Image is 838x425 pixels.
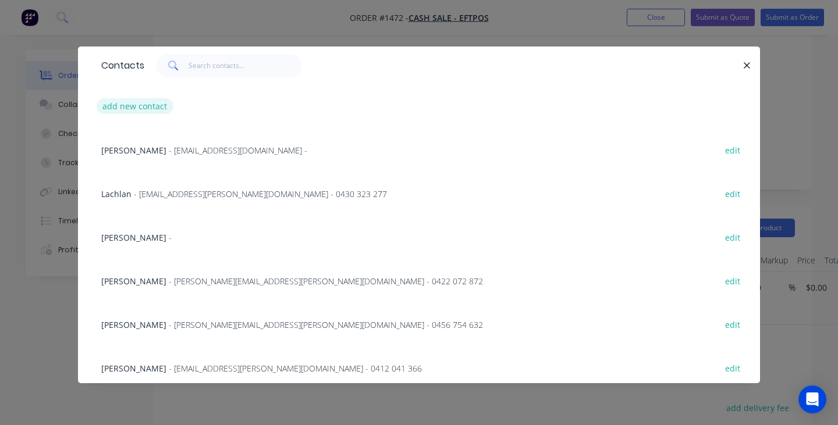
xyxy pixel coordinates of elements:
[169,232,172,243] span: -
[169,145,307,156] span: - [EMAIL_ADDRESS][DOMAIN_NAME] -
[169,276,483,287] span: - [PERSON_NAME][EMAIL_ADDRESS][PERSON_NAME][DOMAIN_NAME] - 0422 072 872
[719,273,746,288] button: edit
[101,232,166,243] span: [PERSON_NAME]
[101,188,132,199] span: Lachlan
[101,363,166,374] span: [PERSON_NAME]
[134,188,387,199] span: - [EMAIL_ADDRESS][PERSON_NAME][DOMAIN_NAME] - 0430 323 277
[101,276,166,287] span: [PERSON_NAME]
[719,142,746,158] button: edit
[189,54,302,77] input: Search contacts...
[719,229,746,245] button: edit
[719,316,746,332] button: edit
[101,319,166,330] span: [PERSON_NAME]
[719,360,746,376] button: edit
[97,98,173,114] button: add new contact
[798,385,826,413] div: Open Intercom Messenger
[95,47,144,84] div: Contacts
[169,363,422,374] span: - [EMAIL_ADDRESS][PERSON_NAME][DOMAIN_NAME] - 0412 041 366
[169,319,483,330] span: - [PERSON_NAME][EMAIL_ADDRESS][PERSON_NAME][DOMAIN_NAME] - 0456 754 632
[719,185,746,201] button: edit
[101,145,166,156] span: [PERSON_NAME]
